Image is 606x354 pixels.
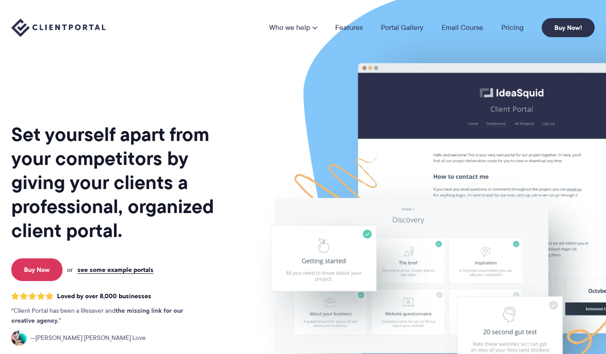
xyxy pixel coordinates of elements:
[542,18,595,37] a: Buy Now!
[11,306,202,326] p: Client Portal has been a lifesaver and .
[381,24,423,31] a: Portal Gallery
[442,24,483,31] a: Email Course
[501,24,524,31] a: Pricing
[11,258,63,281] a: Buy Now
[30,333,146,343] span: [PERSON_NAME] [PERSON_NAME] Love
[11,306,183,325] strong: the missing link for our creative agency
[11,122,245,242] h1: Set yourself apart from your competitors by giving your clients a professional, organized client ...
[269,24,317,31] a: Who we help
[57,292,151,300] span: Loved by over 8,000 businesses
[67,266,73,274] span: or
[335,24,363,31] a: Features
[77,266,154,274] a: see some example portals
